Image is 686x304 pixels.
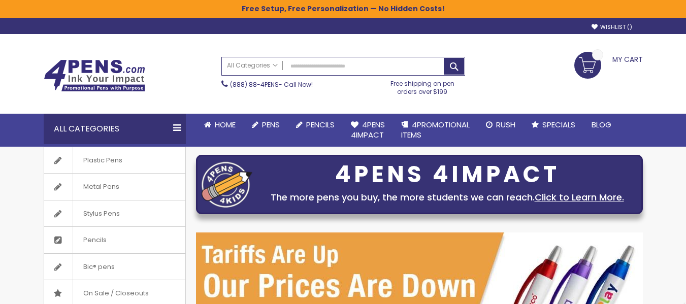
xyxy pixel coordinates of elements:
[230,80,313,89] span: - Call Now!
[592,23,632,31] a: Wishlist
[73,254,125,280] span: Bic® pens
[524,114,583,136] a: Specials
[44,174,185,200] a: Metal Pens
[393,114,478,147] a: 4PROMOTIONALITEMS
[73,147,133,174] span: Plastic Pens
[244,114,288,136] a: Pens
[44,227,185,253] a: Pencils
[44,59,145,92] img: 4Pens Custom Pens and Promotional Products
[202,161,252,208] img: four_pen_logo.png
[44,147,185,174] a: Plastic Pens
[227,61,278,70] span: All Categories
[257,190,637,205] div: The more pens you buy, the more students we can reach.
[401,119,470,140] span: 4PROMOTIONAL ITEMS
[73,200,130,227] span: Stylus Pens
[257,164,637,185] div: 4PENS 4IMPACT
[583,114,619,136] a: Blog
[288,114,343,136] a: Pencils
[44,254,185,280] a: Bic® pens
[343,114,393,147] a: 4Pens4impact
[215,119,236,130] span: Home
[592,119,611,130] span: Blog
[535,191,624,204] a: Click to Learn More.
[196,114,244,136] a: Home
[496,119,515,130] span: Rush
[380,76,465,96] div: Free shipping on pen orders over $199
[73,174,129,200] span: Metal Pens
[351,119,385,140] span: 4Pens 4impact
[73,227,117,253] span: Pencils
[230,80,279,89] a: (888) 88-4PENS
[222,57,283,74] a: All Categories
[306,119,335,130] span: Pencils
[542,119,575,130] span: Specials
[44,200,185,227] a: Stylus Pens
[478,114,524,136] a: Rush
[262,119,280,130] span: Pens
[44,114,186,144] div: All Categories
